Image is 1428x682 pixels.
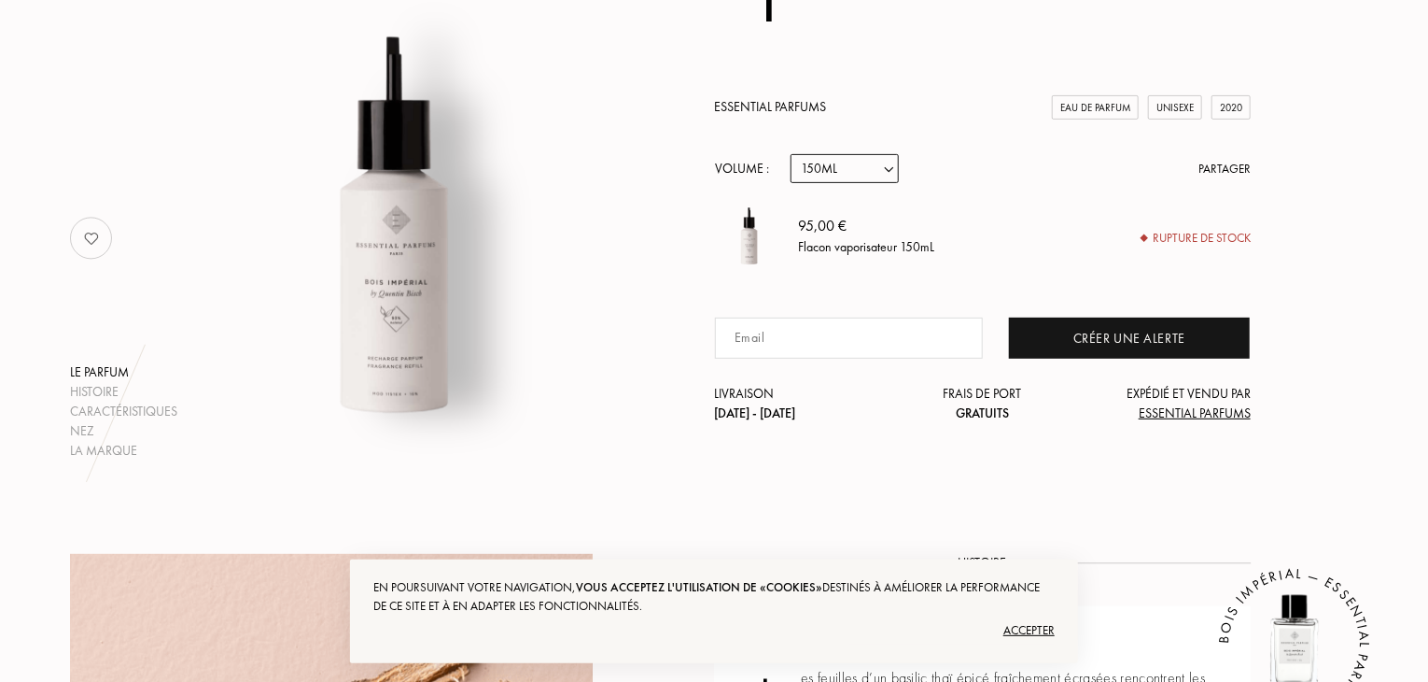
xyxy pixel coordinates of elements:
[70,402,177,421] div: Caractéristiques
[1141,229,1251,248] div: Rupture de stock
[798,216,934,238] div: 95,00 €
[70,382,177,402] div: Histoire
[70,362,177,382] div: Le parfum
[893,384,1072,423] div: Frais de port
[714,405,795,421] span: [DATE] - [DATE]
[1148,95,1202,121] div: Unisexe
[1009,318,1250,359] div: Créer une alerte
[70,441,177,461] div: La marque
[714,202,784,272] img: Bois Impérial Essential Parfums
[715,318,983,359] input: Email
[1198,160,1251,178] div: Partager
[1071,384,1251,423] div: Expédié et vendu par
[373,616,1055,646] div: Accepter
[1139,405,1251,421] span: Essential Parfums
[576,579,822,595] span: vous acceptez l'utilisation de «cookies»
[956,405,1009,421] span: Gratuits
[1052,95,1139,121] div: Eau de Parfum
[1211,95,1251,121] div: 2020
[70,421,177,441] div: Nez
[714,98,826,115] a: Essential Parfums
[373,578,1055,616] div: En poursuivant votre navigation, destinés à améliorer la performance de ce site et à en adapter l...
[714,154,779,183] div: Volume :
[714,384,893,423] div: Livraison
[798,238,934,258] div: Flacon vaporisateur 150mL
[73,220,110,257] img: no_like_p.png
